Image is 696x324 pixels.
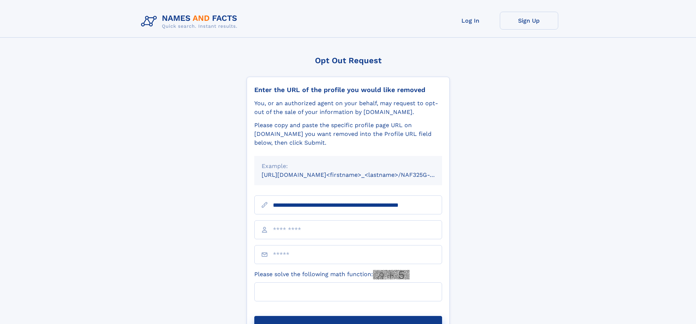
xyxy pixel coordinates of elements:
img: Logo Names and Facts [138,12,243,31]
a: Log In [441,12,500,30]
a: Sign Up [500,12,558,30]
div: Enter the URL of the profile you would like removed [254,86,442,94]
div: Please copy and paste the specific profile page URL on [DOMAIN_NAME] you want removed into the Pr... [254,121,442,147]
div: Example: [262,162,435,171]
small: [URL][DOMAIN_NAME]<firstname>_<lastname>/NAF325G-xxxxxxxx [262,171,456,178]
div: You, or an authorized agent on your behalf, may request to opt-out of the sale of your informatio... [254,99,442,117]
label: Please solve the following math function: [254,270,410,279]
div: Opt Out Request [247,56,450,65]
